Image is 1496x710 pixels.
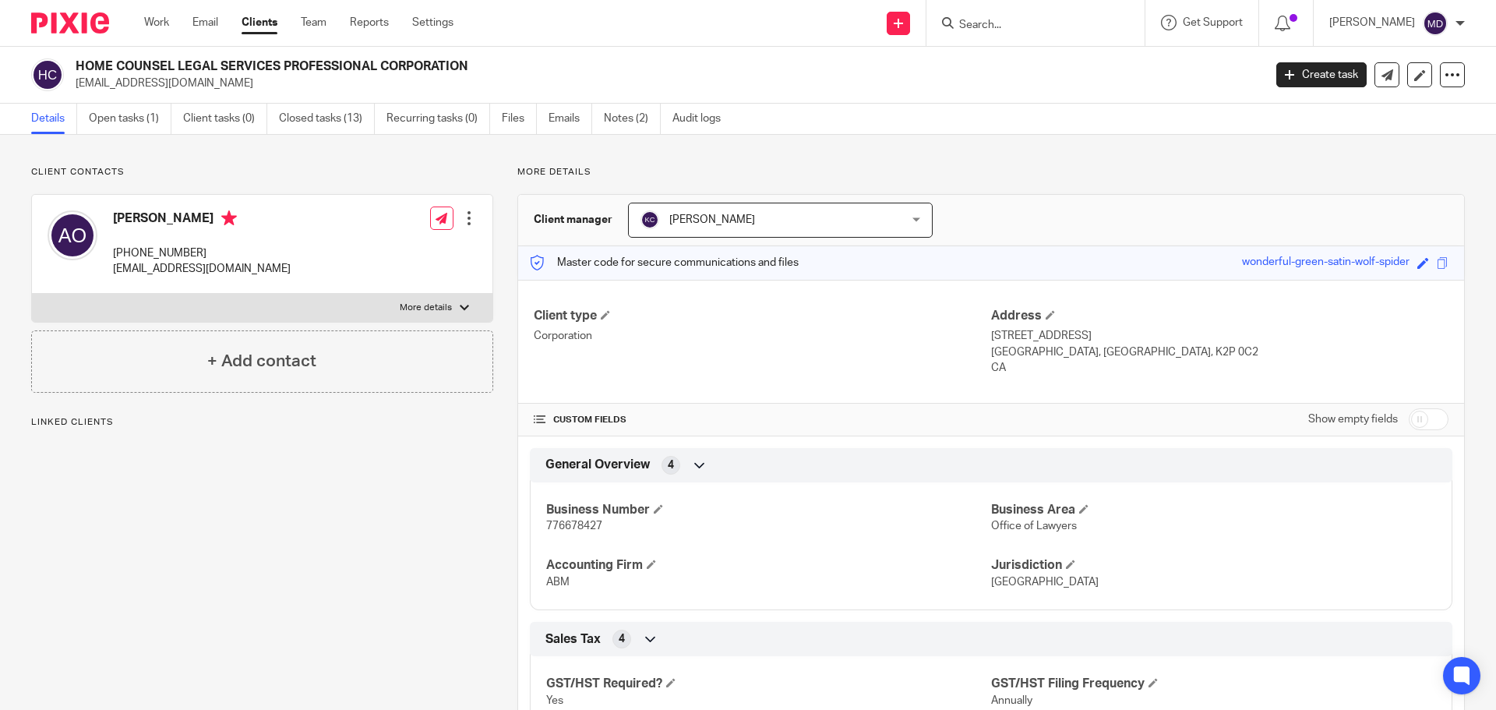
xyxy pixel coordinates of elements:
p: Master code for secure communications and files [530,255,799,270]
a: Client tasks (0) [183,104,267,134]
p: [EMAIL_ADDRESS][DOMAIN_NAME] [113,261,291,277]
span: [GEOGRAPHIC_DATA] [991,577,1099,588]
span: 4 [668,457,674,473]
h4: Client type [534,308,991,324]
p: Client contacts [31,166,493,178]
p: Corporation [534,328,991,344]
span: Yes [546,695,563,706]
h4: Address [991,308,1448,324]
p: [GEOGRAPHIC_DATA], [GEOGRAPHIC_DATA], K2P 0C2 [991,344,1448,360]
span: Annually [991,695,1032,706]
p: More details [517,166,1465,178]
label: Show empty fields [1308,412,1398,427]
a: Files [502,104,537,134]
p: [STREET_ADDRESS] [991,328,1448,344]
h4: CUSTOM FIELDS [534,414,991,426]
span: General Overview [545,457,650,473]
a: Create task [1276,62,1367,87]
h4: Jurisdiction [991,557,1436,574]
a: Open tasks (1) [89,104,171,134]
i: Primary [221,210,237,226]
img: svg%3E [31,58,64,91]
a: Work [144,15,169,30]
span: 776678427 [546,521,602,532]
a: Reports [350,15,389,30]
input: Search [958,19,1098,33]
span: ABM [546,577,570,588]
h2: HOME COUNSEL LEGAL SERVICES PROFESSIONAL CORPORATION [76,58,1018,75]
h4: Business Area [991,502,1436,518]
h4: Business Number [546,502,991,518]
p: [PERSON_NAME] [1329,15,1415,30]
a: Email [192,15,218,30]
img: svg%3E [48,210,97,260]
h4: [PERSON_NAME] [113,210,291,230]
img: svg%3E [1423,11,1448,36]
h3: Client manager [534,212,612,228]
a: Closed tasks (13) [279,104,375,134]
p: [PHONE_NUMBER] [113,245,291,261]
p: [EMAIL_ADDRESS][DOMAIN_NAME] [76,76,1253,91]
img: Pixie [31,12,109,34]
a: Emails [549,104,592,134]
p: More details [400,302,452,314]
span: Get Support [1183,17,1243,28]
a: Notes (2) [604,104,661,134]
a: Recurring tasks (0) [386,104,490,134]
h4: GST/HST Required? [546,676,991,692]
p: CA [991,360,1448,376]
p: Linked clients [31,416,493,429]
a: Team [301,15,326,30]
span: 4 [619,631,625,647]
span: Office of Lawyers [991,521,1077,532]
a: Audit logs [672,104,732,134]
a: Clients [242,15,277,30]
span: Sales Tax [545,631,601,648]
img: svg%3E [640,210,659,229]
a: Settings [412,15,453,30]
h4: + Add contact [207,349,316,373]
span: [PERSON_NAME] [669,214,755,225]
h4: GST/HST Filing Frequency [991,676,1436,692]
a: Details [31,104,77,134]
div: wonderful-green-satin-wolf-spider [1242,254,1410,272]
h4: Accounting Firm [546,557,991,574]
